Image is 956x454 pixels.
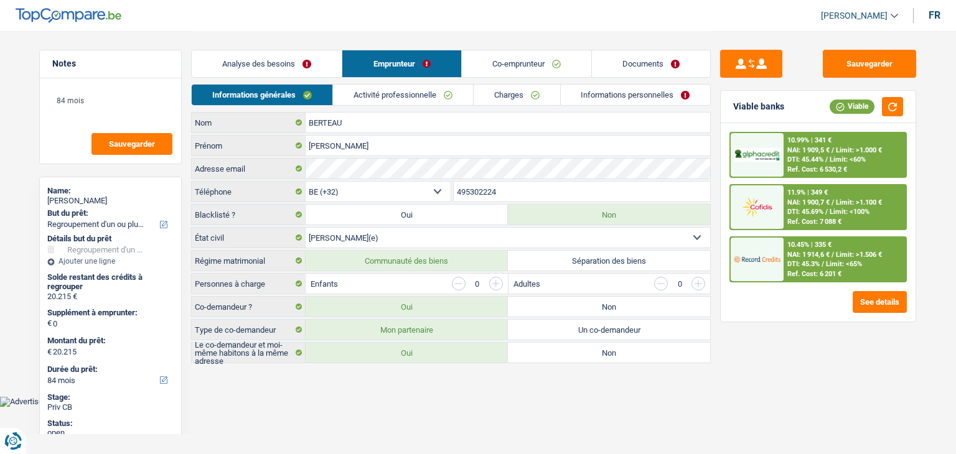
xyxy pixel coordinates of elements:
span: NAI: 1 900,7 € [787,198,830,206]
label: Oui [306,297,508,317]
a: Emprunteur [342,50,461,77]
span: NAI: 1 909,5 € [787,146,830,154]
a: Co-emprunteur [462,50,591,77]
div: 20.215 € [47,292,174,302]
label: Nom [192,113,306,132]
div: Stage: [47,392,174,402]
label: Oui [306,205,508,225]
div: Status: [47,419,174,429]
div: Solde restant des crédits à regrouper [47,272,174,292]
label: Prénom [192,136,306,155]
label: Non [508,297,710,317]
div: Name: [47,186,174,196]
a: Informations personnelles [561,85,711,105]
h5: Notes [52,58,169,69]
label: But du prêt: [47,208,171,218]
span: / [825,155,828,164]
div: Détails but du prêt [47,234,174,244]
div: 10.99% | 341 € [787,136,832,144]
div: 0 [472,280,483,288]
a: Analyse des besoins [192,50,342,77]
span: Sauvegarder [109,140,155,148]
a: Documents [592,50,710,77]
span: DTI: 45.44% [787,155,823,164]
div: open [47,428,174,438]
span: DTI: 45.69% [787,208,823,216]
span: DTI: 45.3% [787,260,820,268]
button: See details [853,291,907,313]
a: Informations générales [192,85,332,105]
label: Blacklisté ? [192,205,306,225]
span: Limit: <60% [830,155,866,164]
div: Priv CB [47,402,174,412]
div: Viable [830,100,874,113]
label: Co-demandeur ? [192,297,306,317]
label: Durée du prêt: [47,364,171,374]
div: 11.9% | 349 € [787,188,828,197]
span: Limit: >1.000 € [836,146,882,154]
span: / [825,208,828,216]
img: TopCompare Logo [16,8,121,23]
label: État civil [192,228,306,248]
span: / [832,146,834,154]
label: Non [508,205,710,225]
button: Sauvegarder [823,50,916,78]
button: Sauvegarder [91,133,172,155]
div: Ref. Cost: 6 530,2 € [787,165,847,174]
div: Ref. Cost: 7 088 € [787,218,841,226]
label: Le co-demandeur et moi-même habitons à la même adresse [192,343,306,363]
span: / [832,251,834,259]
div: [PERSON_NAME] [47,196,174,206]
img: Cofidis [734,195,780,218]
label: Non [508,343,710,363]
a: [PERSON_NAME] [811,6,898,26]
span: Limit: <65% [826,260,862,268]
img: Record Credits [734,248,780,271]
label: Oui [306,343,508,363]
span: € [47,318,52,328]
label: Un co-demandeur [508,320,710,340]
label: Régime matrimonial [192,251,306,271]
a: Activité professionnelle [333,85,473,105]
a: Charges [474,85,560,105]
span: € [47,347,52,357]
label: Type de co-demandeur [192,320,306,340]
div: 0 [674,280,685,288]
label: Téléphone [192,182,306,202]
div: Viable banks [733,101,784,112]
label: Supplément à emprunter: [47,308,171,318]
label: Adultes [513,280,540,288]
span: / [822,260,824,268]
div: Ajouter une ligne [47,257,174,266]
label: Adresse email [192,159,306,178]
input: 401020304 [454,182,711,202]
span: [PERSON_NAME] [821,11,888,21]
div: fr [929,9,940,21]
label: Personnes à charge [192,274,306,294]
div: Ref. Cost: 6 201 € [787,270,841,278]
div: 10.45% | 335 € [787,241,832,249]
span: Limit: >1.506 € [836,251,882,259]
span: NAI: 1 914,6 € [787,251,830,259]
img: AlphaCredit [734,148,780,162]
span: / [832,198,834,206]
label: Montant du prêt: [47,336,171,346]
label: Séparation des biens [508,251,710,271]
span: Limit: >1.100 € [836,198,882,206]
label: Communauté des biens [306,251,508,271]
span: Limit: <100% [830,208,869,216]
label: Enfants [311,280,338,288]
label: Mon partenaire [306,320,508,340]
